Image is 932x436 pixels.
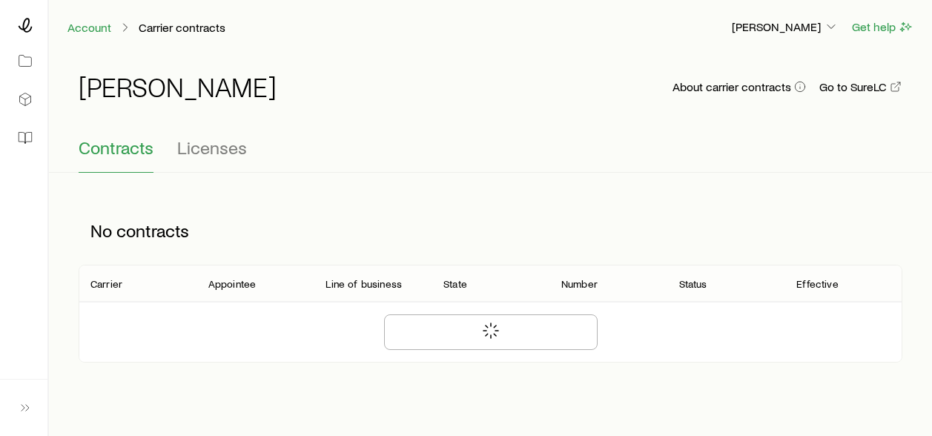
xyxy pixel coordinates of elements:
h1: [PERSON_NAME] [79,72,277,102]
p: Effective [796,278,838,290]
button: Get help [851,19,914,36]
p: Carrier [90,278,122,290]
p: [PERSON_NAME] [732,19,839,34]
span: contracts [116,220,189,241]
span: Licenses [177,137,247,158]
span: Contracts [79,137,153,158]
p: Number [561,278,598,290]
p: State [443,278,467,290]
p: Carrier contracts [139,20,225,35]
p: Line of business [325,278,402,290]
span: No [90,220,112,241]
button: About carrier contracts [672,80,807,94]
p: Status [679,278,707,290]
div: Contracting sub-page tabs [79,137,902,173]
a: Go to SureLC [819,80,902,94]
p: Appointee [208,278,256,290]
button: [PERSON_NAME] [731,19,839,36]
a: Account [67,21,112,35]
